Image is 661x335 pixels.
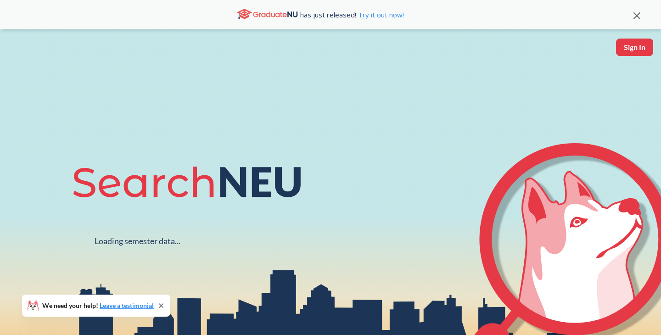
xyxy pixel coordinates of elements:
[300,10,404,20] span: has just released!
[95,236,180,246] div: Loading semester data...
[9,39,31,69] a: sandbox logo
[100,301,154,309] a: Leave a testimonial
[42,302,154,309] span: We need your help!
[9,39,31,67] img: sandbox logo
[356,10,404,19] a: Try it out now!
[616,39,653,56] button: Sign In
